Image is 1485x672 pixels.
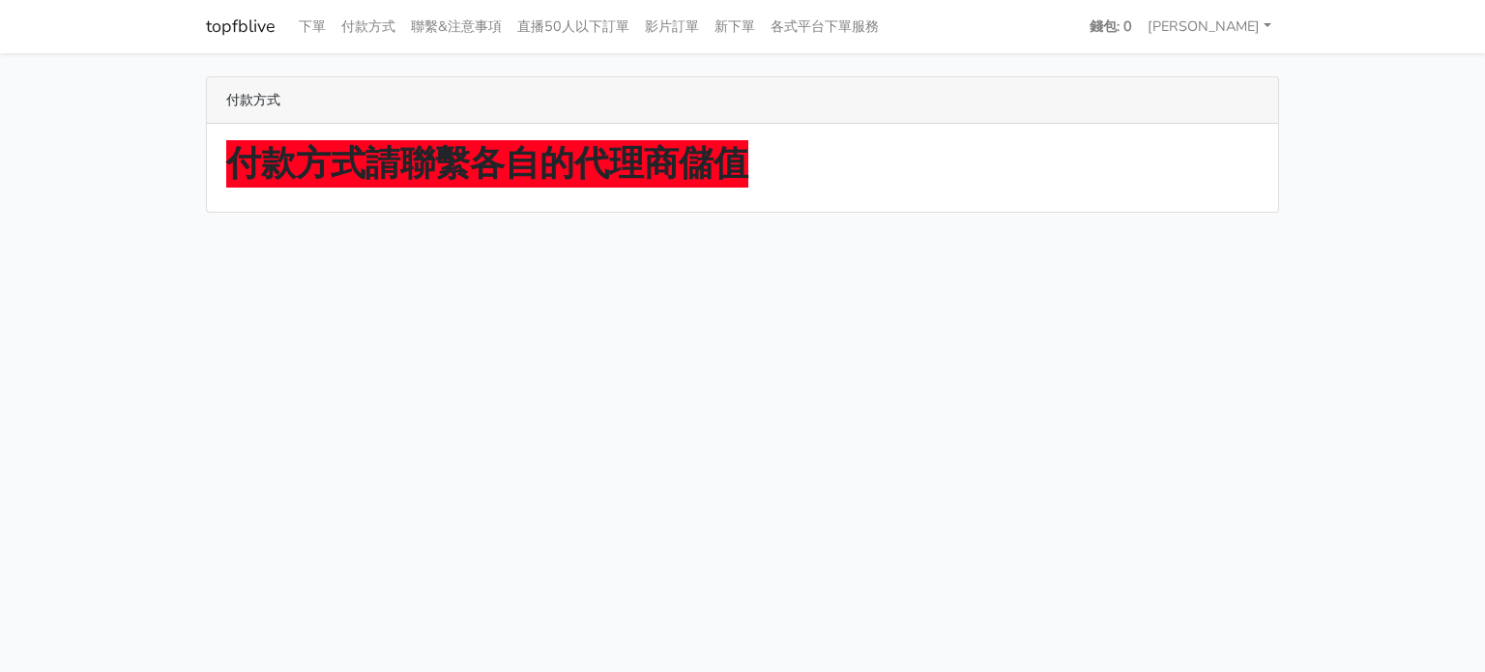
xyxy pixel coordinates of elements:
a: 下單 [291,8,334,45]
a: 付款方式 [334,8,403,45]
strong: 錢包: 0 [1090,16,1132,36]
div: 付款方式 [207,77,1278,124]
a: 各式平台下單服務 [763,8,887,45]
a: 新下單 [707,8,763,45]
a: topfblive [206,8,276,45]
a: 聯繫&注意事項 [403,8,510,45]
a: 直播50人以下訂單 [510,8,637,45]
a: [PERSON_NAME] [1140,8,1279,45]
a: 影片訂單 [637,8,707,45]
a: 錢包: 0 [1082,8,1140,45]
strong: 付款方式請聯繫各自的代理商儲值 [226,140,748,188]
